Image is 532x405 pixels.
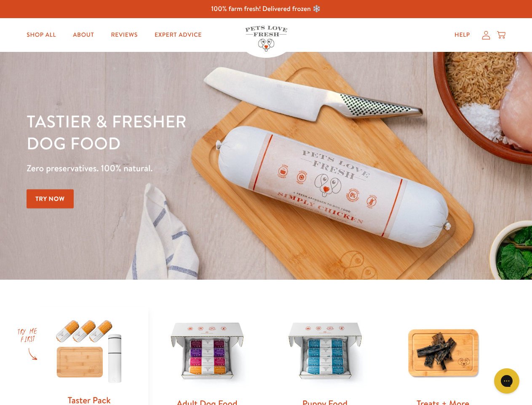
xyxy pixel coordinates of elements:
[148,27,209,43] a: Expert Advice
[27,161,346,176] p: Zero preservatives. 100% natural.
[66,27,101,43] a: About
[27,189,74,208] a: Try Now
[27,110,346,154] h1: Tastier & fresher dog food
[104,27,144,43] a: Reviews
[245,26,287,51] img: Pets Love Fresh
[20,27,63,43] a: Shop All
[448,27,477,43] a: Help
[490,365,524,397] iframe: Gorgias live chat messenger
